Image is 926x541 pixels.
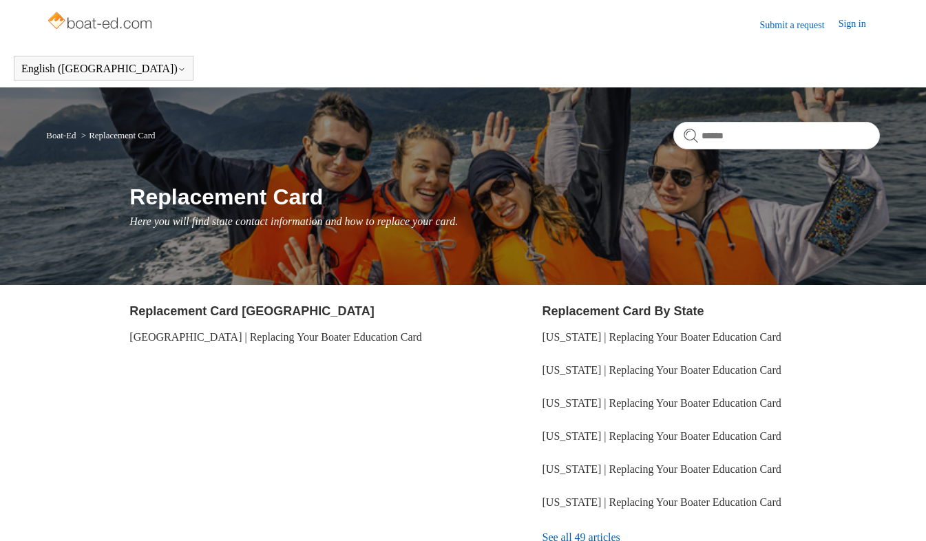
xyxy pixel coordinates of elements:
[543,397,781,409] a: [US_STATE] | Replacing Your Boater Education Card
[673,122,880,149] input: Search
[760,18,839,32] a: Submit a request
[543,430,781,442] a: [US_STATE] | Replacing Your Boater Education Card
[543,496,781,508] a: [US_STATE] | Replacing Your Boater Education Card
[129,180,879,213] h1: Replacement Card
[46,130,78,140] li: Boat-Ed
[129,304,374,318] a: Replacement Card [GEOGRAPHIC_DATA]
[543,304,704,318] a: Replacement Card By State
[839,17,880,33] a: Sign in
[543,463,781,475] a: [US_STATE] | Replacing Your Boater Education Card
[78,130,156,140] li: Replacement Card
[129,331,422,343] a: [GEOGRAPHIC_DATA] | Replacing Your Boater Education Card
[880,495,916,531] div: Live chat
[129,213,879,230] p: Here you will find state contact information and how to replace your card.
[21,63,186,75] button: English ([GEOGRAPHIC_DATA])
[543,364,781,376] a: [US_STATE] | Replacing Your Boater Education Card
[46,130,76,140] a: Boat-Ed
[46,8,156,36] img: Boat-Ed Help Center home page
[543,331,781,343] a: [US_STATE] | Replacing Your Boater Education Card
